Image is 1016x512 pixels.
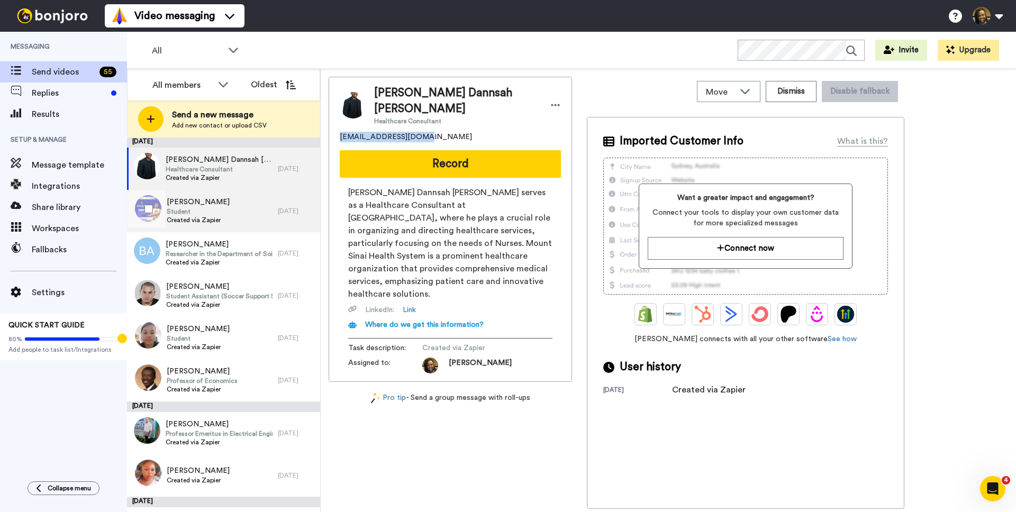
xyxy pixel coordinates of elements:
[278,164,315,173] div: [DATE]
[278,429,315,437] div: [DATE]
[166,419,273,429] span: [PERSON_NAME]
[32,243,127,256] span: Fallbacks
[167,366,238,377] span: [PERSON_NAME]
[780,306,797,323] img: Patreon
[340,132,472,142] span: [EMAIL_ADDRESS][DOMAIN_NAME]
[449,358,512,373] span: [PERSON_NAME]
[32,222,127,235] span: Workspaces
[403,305,416,315] a: Link
[278,376,315,385] div: [DATE]
[329,392,572,404] div: - Send a group message with roll-ups
[766,81,817,102] button: Dismiss
[166,250,273,258] span: Researcher in the Department of Soil and Crop Sciences
[167,334,230,343] span: Student
[172,108,267,121] span: Send a new message
[32,180,127,193] span: Integrations
[828,335,857,343] a: See how
[980,476,1005,501] iframe: Intercom live chat
[340,150,561,178] button: Record
[648,193,843,203] span: Want a greater impact and engagement?
[127,497,320,507] div: [DATE]
[32,87,107,99] span: Replies
[422,358,438,373] img: ACg8ocJE5Uraz61bcHa36AdWwJTeO_LDPOXCjjSOJ9PocmjUJMRKBvQ=s96-c
[809,306,825,323] img: Drip
[32,159,127,171] span: Message template
[167,377,238,385] span: Professor of Economics
[348,343,422,353] span: Task description :
[371,392,406,404] a: Pro tip
[875,40,927,61] button: Invite
[374,117,539,125] span: Healthcare Consultant
[167,343,230,351] span: Created via Zapier
[135,460,161,486] img: fbb62200-ce52-4929-b673-e3f7132f57d4.jpg
[166,239,273,250] span: [PERSON_NAME]
[28,481,99,495] button: Collapse menu
[278,471,315,480] div: [DATE]
[166,429,273,438] span: Professor Emeritus in Electrical Engineering and Computer Science
[371,392,380,404] img: magic-wand.svg
[620,359,681,375] span: User history
[243,74,304,95] button: Oldest
[167,465,230,476] span: [PERSON_NAME]
[13,8,92,23] img: bj-logo-header-white.svg
[135,364,161,391] img: e78f1082-3f43-421a-876f-61ae66182b95.jpg
[167,207,230,216] span: Student
[666,306,683,323] img: Ontraport
[365,321,484,328] span: Where do we get this information?
[603,334,888,344] span: [PERSON_NAME] connects with all your other software
[166,300,273,309] span: Created via Zapier
[152,79,213,92] div: All members
[938,40,999,61] button: Upgrade
[166,165,273,173] span: Healthcare Consultant
[167,216,230,224] span: Created via Zapier
[706,86,734,98] span: Move
[166,154,273,165] span: [PERSON_NAME] Dannsah [PERSON_NAME]
[620,133,743,149] span: Imported Customer Info
[135,322,161,349] img: 70f6b812-82e7-4030-b861-b7420951edbb.jpg
[134,417,160,444] img: 98cb40c6-5cd0-40d1-a1a0-ed965a0a75a1.jpg
[1002,476,1010,484] span: 4
[751,306,768,323] img: ConvertKit
[348,358,422,373] span: Assigned to:
[111,7,128,24] img: vm-color.svg
[422,343,523,353] span: Created via Zapier
[32,108,127,121] span: Results
[152,44,223,57] span: All
[637,306,654,323] img: Shopify
[278,291,315,300] div: [DATE]
[167,324,230,334] span: [PERSON_NAME]
[167,197,230,207] span: [PERSON_NAME]
[603,386,672,396] div: [DATE]
[340,92,366,118] img: Image of Edward Dannsah Appiah
[172,121,267,130] span: Add new contact or upload CSV
[648,237,843,260] button: Connect now
[694,306,711,323] img: Hubspot
[348,186,552,300] span: [PERSON_NAME] Dannsah [PERSON_NAME] serves as a Healthcare Consultant at [GEOGRAPHIC_DATA], where...
[166,258,273,267] span: Created via Zapier
[134,153,160,179] img: 3ee60322-c9fe-466e-8d71-078c1dafa371.jpg
[278,249,315,258] div: [DATE]
[166,281,273,292] span: [PERSON_NAME]
[166,438,273,446] span: Created via Zapier
[134,237,160,264] img: ba.png
[127,137,320,148] div: [DATE]
[723,306,740,323] img: ActiveCampaign
[99,67,116,77] div: 55
[48,484,91,492] span: Collapse menu
[365,305,394,315] span: LinkedIn :
[166,173,273,182] span: Created via Zapier
[837,135,888,148] div: What is this?
[278,334,315,342] div: [DATE]
[822,81,898,102] button: Disable fallback
[278,207,315,215] div: [DATE]
[166,292,273,300] span: Student Assistant (Soccer Support Staff)
[32,66,95,78] span: Send videos
[837,306,854,323] img: GoHighLevel
[167,476,230,484] span: Created via Zapier
[167,385,238,394] span: Created via Zapier
[8,345,119,354] span: Add people to task list/Integrations
[374,85,539,117] span: [PERSON_NAME] Dannsah [PERSON_NAME]
[127,401,320,412] div: [DATE]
